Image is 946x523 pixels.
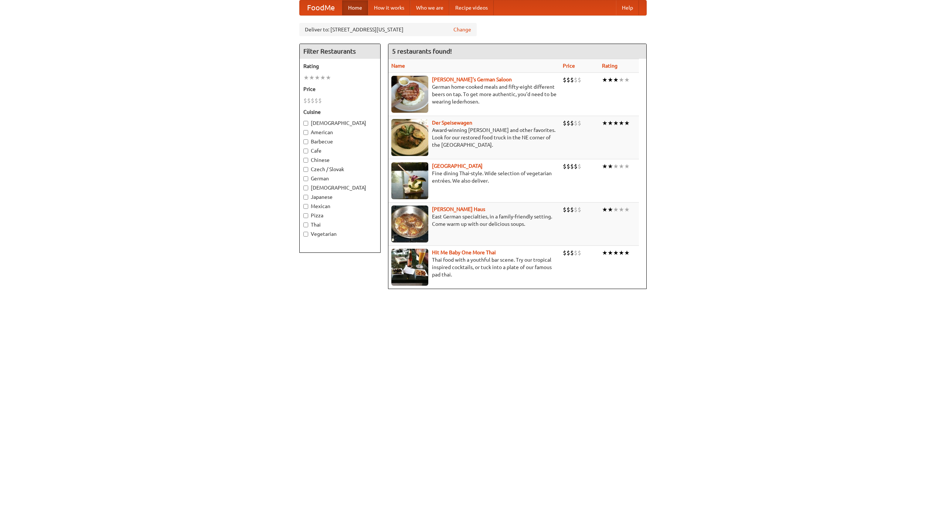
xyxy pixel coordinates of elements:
li: $ [566,249,570,257]
li: ★ [613,162,619,170]
label: German [303,175,377,182]
li: $ [578,249,581,257]
li: $ [574,76,578,84]
li: ★ [613,119,619,127]
label: Barbecue [303,138,377,145]
li: $ [574,119,578,127]
li: ★ [602,206,608,214]
li: $ [574,249,578,257]
h5: Rating [303,62,377,70]
a: Hit Me Baby One More Thai [432,249,496,255]
a: Change [453,26,471,33]
input: Pizza [303,213,308,218]
label: Thai [303,221,377,228]
a: How it works [368,0,410,15]
li: $ [574,162,578,170]
li: $ [563,162,566,170]
li: ★ [624,162,630,170]
ng-pluralize: 5 restaurants found! [392,48,452,55]
li: ★ [602,162,608,170]
a: [PERSON_NAME]'s German Saloon [432,77,512,82]
li: $ [570,76,574,84]
li: $ [578,76,581,84]
p: Award-winning [PERSON_NAME] and other favorites. Look for our restored food truck in the NE corne... [391,126,557,149]
li: $ [570,162,574,170]
p: German home-cooked meals and fifty-eight different beers on tap. To get more authentic, you'd nee... [391,83,557,105]
a: FoodMe [300,0,342,15]
input: American [303,130,308,135]
li: $ [566,76,570,84]
img: babythai.jpg [391,249,428,286]
li: $ [578,206,581,214]
li: ★ [619,249,624,257]
li: ★ [602,249,608,257]
input: Cafe [303,149,308,153]
li: $ [578,119,581,127]
label: Mexican [303,203,377,210]
li: ★ [619,76,624,84]
li: $ [578,162,581,170]
input: German [303,176,308,181]
li: ★ [320,74,326,82]
li: ★ [602,76,608,84]
li: ★ [624,76,630,84]
p: Thai food with a youthful bar scene. Try our tropical inspired cocktails, or tuck into a plate of... [391,256,557,278]
li: ★ [613,249,619,257]
label: Japanese [303,193,377,201]
li: ★ [624,206,630,214]
p: East German specialties, in a family-friendly setting. Come warm up with our delicious soups. [391,213,557,228]
a: Der Speisewagen [432,120,472,126]
li: ★ [619,162,624,170]
a: Home [342,0,368,15]
input: [DEMOGRAPHIC_DATA] [303,186,308,190]
li: $ [566,206,570,214]
input: Chinese [303,158,308,163]
a: Price [563,63,575,69]
li: ★ [602,119,608,127]
li: ★ [624,119,630,127]
label: American [303,129,377,136]
li: $ [311,96,314,105]
li: ★ [619,206,624,214]
input: Japanese [303,195,308,200]
li: $ [566,119,570,127]
li: ★ [619,119,624,127]
a: [GEOGRAPHIC_DATA] [432,163,483,169]
a: Name [391,63,405,69]
img: satay.jpg [391,162,428,199]
li: ★ [608,162,613,170]
li: ★ [608,206,613,214]
label: Vegetarian [303,230,377,238]
input: Czech / Slovak [303,167,308,172]
input: Barbecue [303,139,308,144]
li: $ [570,119,574,127]
label: Cafe [303,147,377,154]
div: Deliver to: [STREET_ADDRESS][US_STATE] [299,23,477,36]
label: [DEMOGRAPHIC_DATA] [303,119,377,127]
a: [PERSON_NAME] Haus [432,206,485,212]
h4: Filter Restaurants [300,44,380,59]
label: Pizza [303,212,377,219]
img: kohlhaus.jpg [391,206,428,242]
li: ★ [314,74,320,82]
li: ★ [608,76,613,84]
li: ★ [613,76,619,84]
li: $ [574,206,578,214]
img: speisewagen.jpg [391,119,428,156]
input: Thai [303,223,308,227]
li: ★ [309,74,314,82]
li: $ [563,206,566,214]
a: Rating [602,63,617,69]
li: $ [307,96,311,105]
li: ★ [608,119,613,127]
label: [DEMOGRAPHIC_DATA] [303,184,377,191]
input: [DEMOGRAPHIC_DATA] [303,121,308,126]
label: Chinese [303,156,377,164]
li: ★ [608,249,613,257]
input: Mexican [303,204,308,209]
li: $ [563,76,566,84]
